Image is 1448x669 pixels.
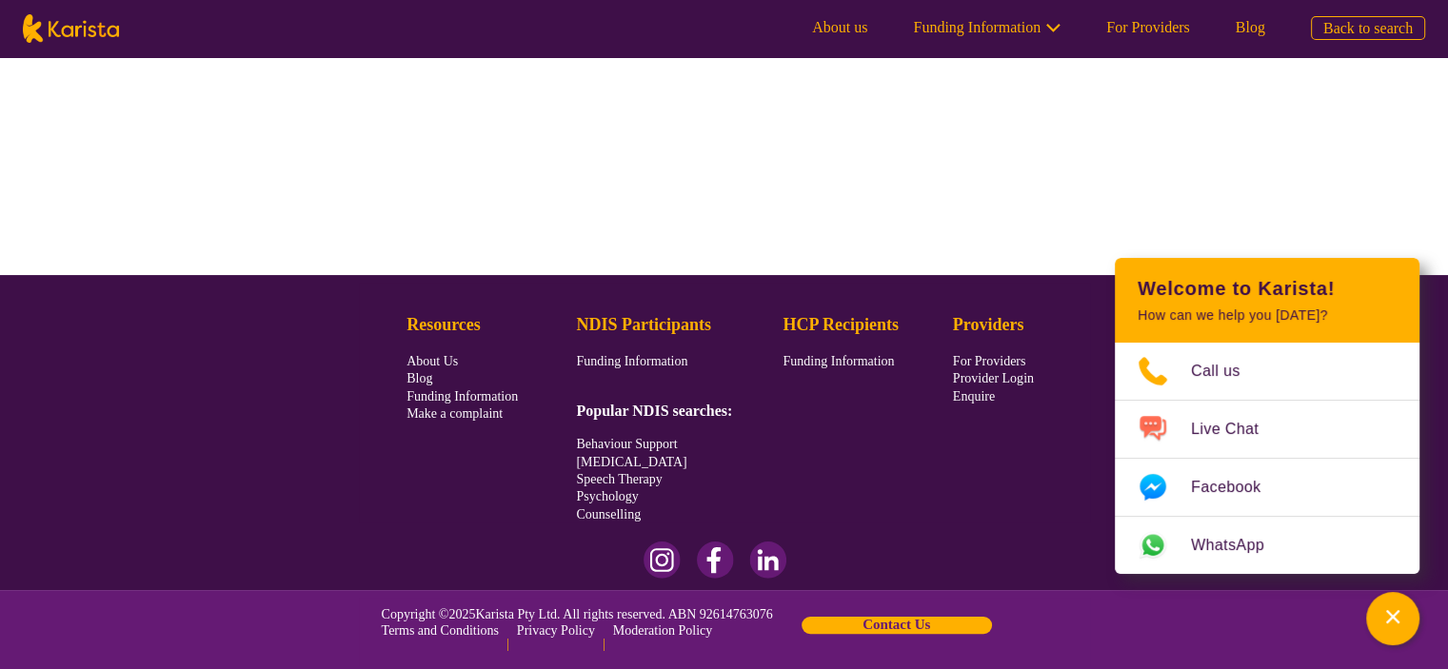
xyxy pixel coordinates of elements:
h2: Welcome to Karista! [1138,277,1397,300]
a: Privacy Policy [517,623,595,665]
a: Moderation Policy [613,623,713,665]
a: About Us [407,352,518,369]
a: Back to search [1311,16,1425,40]
span: [MEDICAL_DATA] [576,455,686,469]
p: | [603,637,605,652]
span: About Us [407,354,458,368]
b: Popular NDIS searches: [576,403,732,419]
p: | [506,637,509,652]
a: Provider Login [953,369,1034,386]
a: Make a complaint [407,404,518,422]
span: Make a complaint [407,406,503,421]
span: Speech Therapy [576,472,662,486]
span: Back to search [1323,20,1413,36]
a: [MEDICAL_DATA] [576,453,724,470]
b: Providers [953,315,1024,334]
img: Facebook [696,541,734,579]
a: Psychology [576,487,724,504]
button: Channel Menu [1366,592,1419,645]
a: For Providers [953,352,1034,369]
span: Provider Login [953,371,1034,385]
span: Privacy Policy [517,623,595,638]
span: Psychology [576,489,638,503]
a: Blog [407,369,518,386]
b: NDIS Participants [576,315,711,334]
span: Funding Information [576,354,687,368]
img: Instagram [644,541,681,579]
span: Facebook [1191,479,1283,496]
span: Enquire [953,389,995,403]
img: Karista logo [23,14,119,43]
p: How can we help you [DATE]? [1138,307,1397,324]
a: Funding Information [783,352,894,369]
img: LinkedIn [749,541,786,579]
b: Contact Us [863,617,930,633]
span: Counselling [576,507,641,521]
span: Copyright © 2025 Karista Pty Ltd. All rights reserved. ABN 92614763076 [382,607,773,664]
span: WhatsApp [1191,537,1287,554]
span: Funding Information [407,389,518,403]
a: Funding Information [913,19,1061,35]
a: Behaviour Support [576,435,724,452]
span: For Providers [953,354,1026,368]
b: HCP Recipients [783,315,899,334]
a: Enquire [953,387,1034,404]
b: Resources [407,315,481,334]
span: Funding Information [783,354,894,368]
a: Speech Therapy [576,470,724,487]
a: Funding Information [407,387,518,404]
span: Call us [1191,363,1263,380]
a: About us [812,19,867,35]
span: Blog [407,371,432,385]
a: Terms and Conditions [382,623,499,665]
span: Live Chat [1191,421,1281,438]
a: For Providers [1106,19,1190,35]
a: Blog [1236,19,1265,35]
span: Moderation Policy [613,623,713,638]
a: Web link opens in a new tab. [1115,517,1419,574]
span: Terms and Conditions [382,623,499,638]
span: Behaviour Support [576,437,677,451]
ul: Choose channel [1115,343,1419,574]
a: Funding Information [576,352,724,369]
div: Channel Menu [1115,258,1419,574]
a: Counselling [576,505,724,522]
